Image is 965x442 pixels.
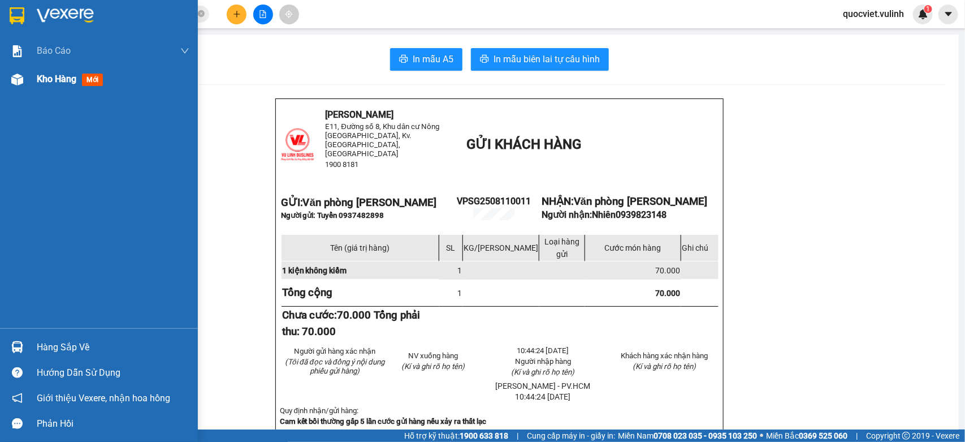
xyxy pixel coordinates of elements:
strong: 0708 023 035 - 0935 103 250 [654,431,757,440]
img: solution-icon [11,45,23,57]
button: printerIn mẫu biên lai tự cấu hình [471,48,609,71]
span: message [12,418,23,429]
span: ⚪️ [760,434,763,438]
span: close-circle [198,9,205,20]
span: 1900 8181 [326,160,359,169]
strong: Chưa cước: [282,309,421,338]
span: GỬI KHÁCH HÀNG [466,136,581,152]
span: (Kí và ghi rõ họ tên) [512,368,575,376]
div: Hàng sắp về [37,339,189,356]
span: file-add [259,10,267,18]
span: 1 [457,289,462,298]
span: Khách hàng xác nhận hàng [621,351,708,360]
span: | [517,430,518,442]
span: environment [65,27,74,36]
span: Quy định nhận/gửi hàng: [280,406,358,415]
span: down [180,46,189,55]
span: Hỗ trợ kỹ thuật: [404,430,508,442]
span: notification [12,393,23,404]
li: 1900 8181 [5,81,215,96]
span: | [856,430,858,442]
span: [PERSON_NAME] [326,109,394,120]
span: Báo cáo [37,44,71,58]
em: (Tôi đã đọc và đồng ý nội dung phiếu gửi hàng) [285,358,384,375]
span: 10:44:24 [DATE] [517,346,569,355]
span: copyright [902,432,910,440]
td: Ghi chú [681,235,719,261]
span: aim [285,10,293,18]
strong: Cam kết bồi thường gấp 5 lần cước gửi hàng nếu xảy ra thất lạc [280,417,487,426]
span: (Kí và ghi rõ họ tên) [633,362,696,371]
span: [PERSON_NAME] - PV.HCM [496,381,591,390]
span: Người gửi: Tuyển 0937482898 [281,211,384,220]
img: logo-vxr [10,7,24,24]
td: Tên (giá trị hàng) [281,235,439,261]
span: Miền Bắc [766,430,847,442]
span: Người nhập hàng [515,357,571,366]
img: warehouse-icon [11,341,23,353]
span: VPSG2508110011 [457,196,531,207]
sup: 1 [924,5,932,13]
td: KG/[PERSON_NAME] [462,235,539,261]
span: question-circle [12,367,23,378]
strong: 0369 525 060 [799,431,847,440]
span: plus [233,10,241,18]
strong: 1900 633 818 [460,431,508,440]
button: file-add [253,5,273,24]
li: E11, Đường số 8, Khu dân cư Nông [GEOGRAPHIC_DATA], Kv.[GEOGRAPHIC_DATA], [GEOGRAPHIC_DATA] [5,25,215,82]
button: printerIn mẫu A5 [390,48,462,71]
img: icon-new-feature [918,9,928,19]
div: Phản hồi [37,415,189,432]
button: aim [279,5,299,24]
span: 70.000 Tổng phải thu: 70.000 [282,309,421,338]
span: Văn phòng [PERSON_NAME] [574,195,707,208]
td: Cước món hàng [585,235,681,261]
span: 1 kiện không kiểm [282,266,347,275]
span: Miền Nam [618,430,757,442]
span: Kho hàng [37,74,76,84]
span: close-circle [198,10,205,17]
strong: Tổng cộng [282,286,333,299]
span: Văn phòng [PERSON_NAME] [303,196,436,209]
img: warehouse-icon [11,74,23,85]
span: quocviet.vulinh [834,7,913,21]
button: plus [227,5,246,24]
span: Nhiên [592,209,667,220]
img: logo [281,128,314,161]
span: printer [399,54,408,65]
span: Giới thiệu Vexere, nhận hoa hồng [37,391,170,405]
td: Loại hàng gửi [539,235,585,261]
span: In mẫu biên lai tự cấu hình [494,52,600,66]
span: 1 [457,266,462,275]
span: printer [480,54,489,65]
td: SL [439,235,463,261]
span: Người gửi hàng xác nhận [294,347,375,355]
span: 70.000 [655,266,680,275]
strong: GỬI: [281,196,436,209]
b: [PERSON_NAME] [65,7,160,22]
span: 1 [926,5,930,13]
span: 70.000 [655,289,680,298]
span: E11, Đường số 8, Khu dân cư Nông [GEOGRAPHIC_DATA], Kv.[GEOGRAPHIC_DATA], [GEOGRAPHIC_DATA] [326,122,440,158]
img: logo.jpg [5,5,62,62]
span: 10:44:24 [DATE] [516,392,571,401]
button: caret-down [938,5,958,24]
span: caret-down [944,9,954,19]
span: phone [5,84,14,93]
span: 0939823148 [616,209,667,220]
strong: NHẬN: [542,195,707,208]
span: (Kí và ghi rõ họ tên) [401,362,465,371]
span: mới [82,74,103,86]
span: Cung cấp máy in - giấy in: [527,430,615,442]
div: Hướng dẫn sử dụng [37,364,189,381]
strong: Người nhận: [542,209,667,220]
span: NV xuống hàng [408,351,458,360]
span: In mẫu A5 [413,52,453,66]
